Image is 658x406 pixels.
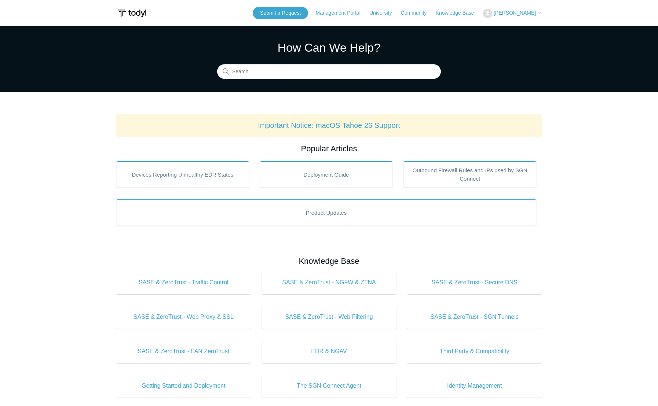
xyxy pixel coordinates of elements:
[127,347,240,356] span: SASE & ZeroTrust - LAN ZeroTrust
[116,340,251,363] a: SASE & ZeroTrust - LAN ZeroTrust
[217,39,441,56] h1: How Can We Help?
[116,374,251,398] a: Getting Started and Deployment
[401,9,434,17] a: Community
[407,271,542,294] a: SASE & ZeroTrust - Secure DNS
[116,161,249,188] a: Devices Reporting Unhealthy EDR States
[262,340,396,363] a: EDR & NGAV
[116,199,536,226] a: Product Updates
[369,9,399,17] a: University
[253,7,308,19] a: Submit a Request
[116,305,251,329] a: SASE & ZeroTrust - Web Proxy & SSL
[273,313,385,321] span: SASE & ZeroTrust - Web Filtering
[262,305,396,329] a: SASE & ZeroTrust - Web Filtering
[127,381,240,390] span: Getting Started and Deployment
[418,381,531,390] span: Identity Management
[407,374,542,398] a: Identity Management
[260,161,393,188] a: Deployment Guide
[436,9,482,17] a: Knowledge Base
[407,305,542,329] a: SASE & ZeroTrust - SGN Tunnels
[116,143,542,155] h2: Popular Articles
[407,340,542,363] a: Third Party & Compatibility
[217,64,441,79] input: Search
[273,347,385,356] span: EDR & NGAV
[262,374,396,398] a: The SGN Connect Agent
[418,347,531,356] span: Third Party & Compatibility
[116,255,542,267] h2: Knowledge Base
[127,278,240,287] span: SASE & ZeroTrust - Traffic Control
[116,7,147,20] img: Todyl Support Center Help Center home page
[418,313,531,321] span: SASE & ZeroTrust - SGN Tunnels
[483,9,542,18] button: [PERSON_NAME]
[273,278,385,287] span: SASE & ZeroTrust - NGFW & ZTNA
[418,278,531,287] span: SASE & ZeroTrust - Secure DNS
[316,9,368,17] a: Management Portal
[494,10,536,16] span: [PERSON_NAME]
[262,271,396,294] a: SASE & ZeroTrust - NGFW & ZTNA
[273,381,385,390] span: The SGN Connect Agent
[258,121,400,129] a: Important Notice: macOS Tahoe 26 Support
[127,313,240,321] span: SASE & ZeroTrust - Web Proxy & SSL
[116,271,251,294] a: SASE & ZeroTrust - Traffic Control
[403,161,536,188] a: Outbound Firewall Rules and IPs used by SGN Connect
